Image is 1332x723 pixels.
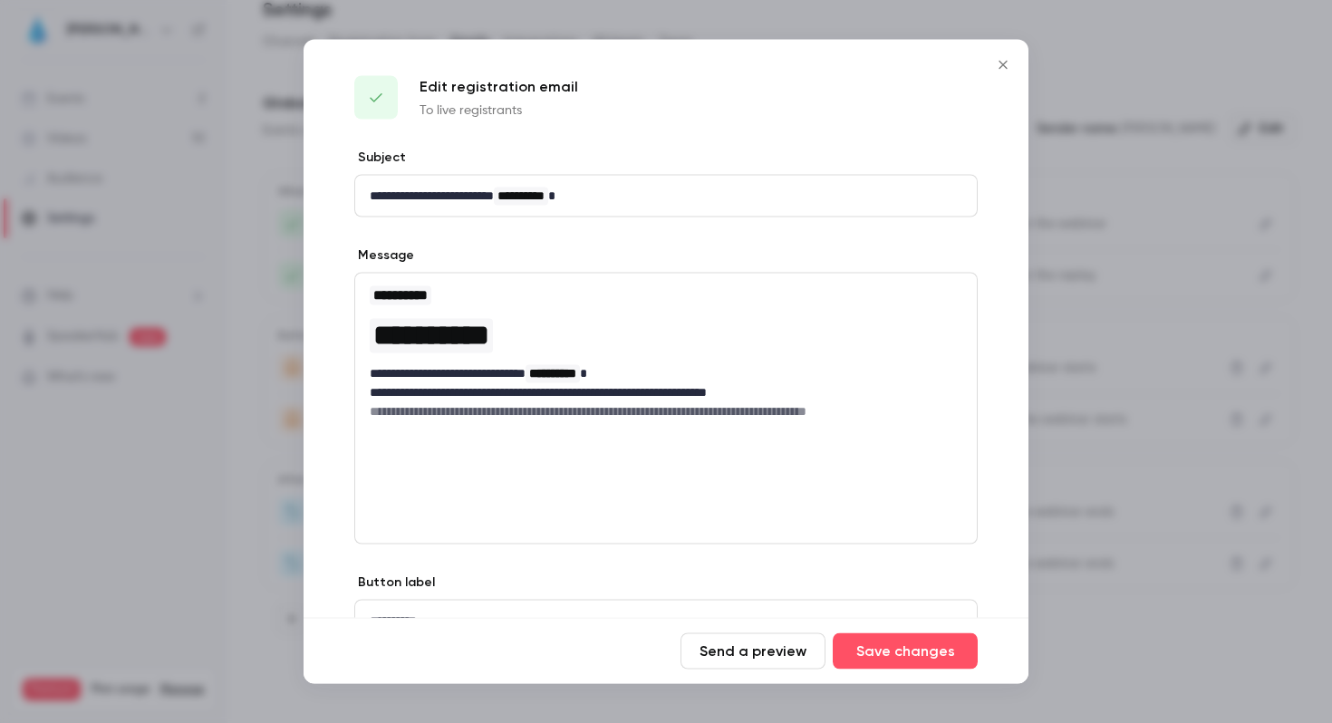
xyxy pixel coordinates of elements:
[354,149,406,167] label: Subject
[420,101,578,120] p: To live registrants
[355,274,977,431] div: editor
[985,47,1021,83] button: Close
[354,246,414,265] label: Message
[680,633,825,670] button: Send a preview
[833,633,978,670] button: Save changes
[355,176,977,217] div: editor
[420,76,578,98] p: Edit registration email
[354,574,435,592] label: Button label
[355,601,977,641] div: editor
